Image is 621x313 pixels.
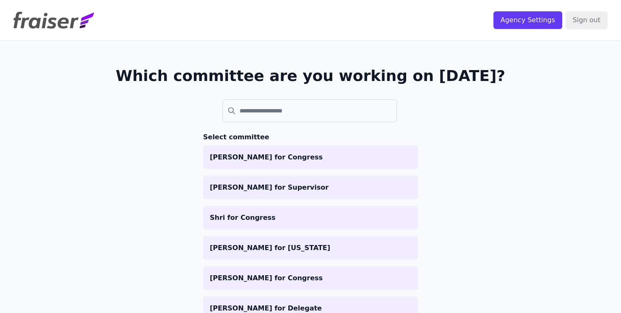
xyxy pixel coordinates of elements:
input: Sign out [566,11,608,29]
h3: Select committee [203,132,418,142]
a: [PERSON_NAME] for [US_STATE] [203,236,418,260]
p: [PERSON_NAME] for Supervisor [210,183,411,193]
p: [PERSON_NAME] for Congress [210,273,411,283]
p: [PERSON_NAME] for Congress [210,152,411,162]
input: Agency Settings [493,11,562,29]
a: [PERSON_NAME] for Supervisor [203,176,418,199]
a: [PERSON_NAME] for Congress [203,266,418,290]
a: Shri for Congress [203,206,418,230]
a: [PERSON_NAME] for Congress [203,146,418,169]
h1: Which committee are you working on [DATE]? [116,68,506,84]
p: Shri for Congress [210,213,411,223]
img: Fraiser Logo [13,12,94,29]
p: [PERSON_NAME] for [US_STATE] [210,243,411,253]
